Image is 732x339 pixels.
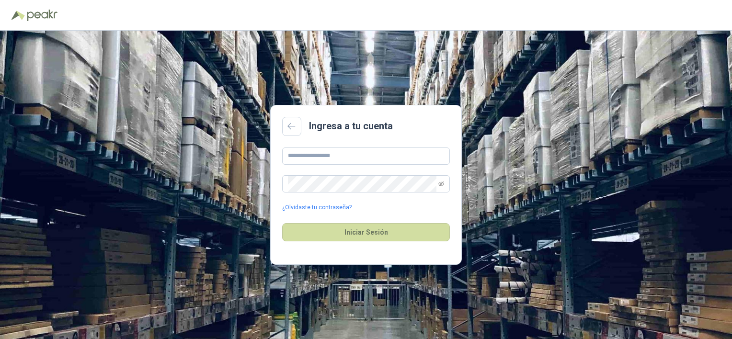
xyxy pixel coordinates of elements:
button: Iniciar Sesión [282,223,450,241]
img: Peakr [27,10,57,21]
a: ¿Olvidaste tu contraseña? [282,203,352,212]
img: Logo [11,11,25,20]
span: eye-invisible [438,181,444,187]
h2: Ingresa a tu cuenta [309,119,393,134]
